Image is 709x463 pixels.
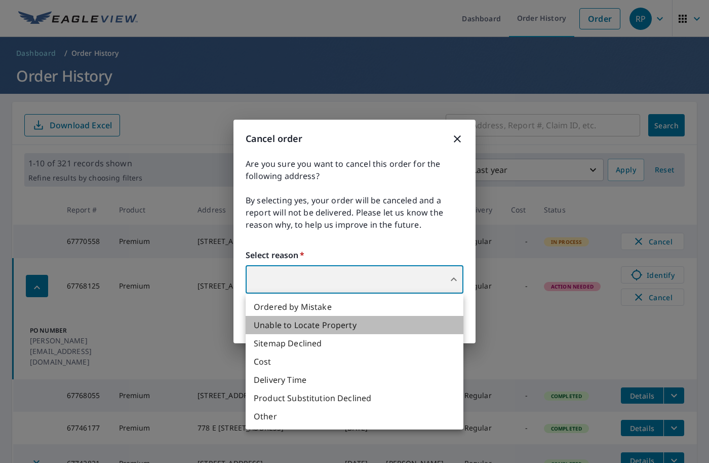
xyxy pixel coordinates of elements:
li: Product Substitution Declined [246,389,463,407]
li: Ordered by Mistake [246,298,463,316]
li: Unable to Locate Property [246,316,463,334]
li: Sitemap Declined [246,334,463,352]
li: Delivery Time [246,371,463,389]
li: Cost [246,352,463,371]
li: Other [246,407,463,425]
